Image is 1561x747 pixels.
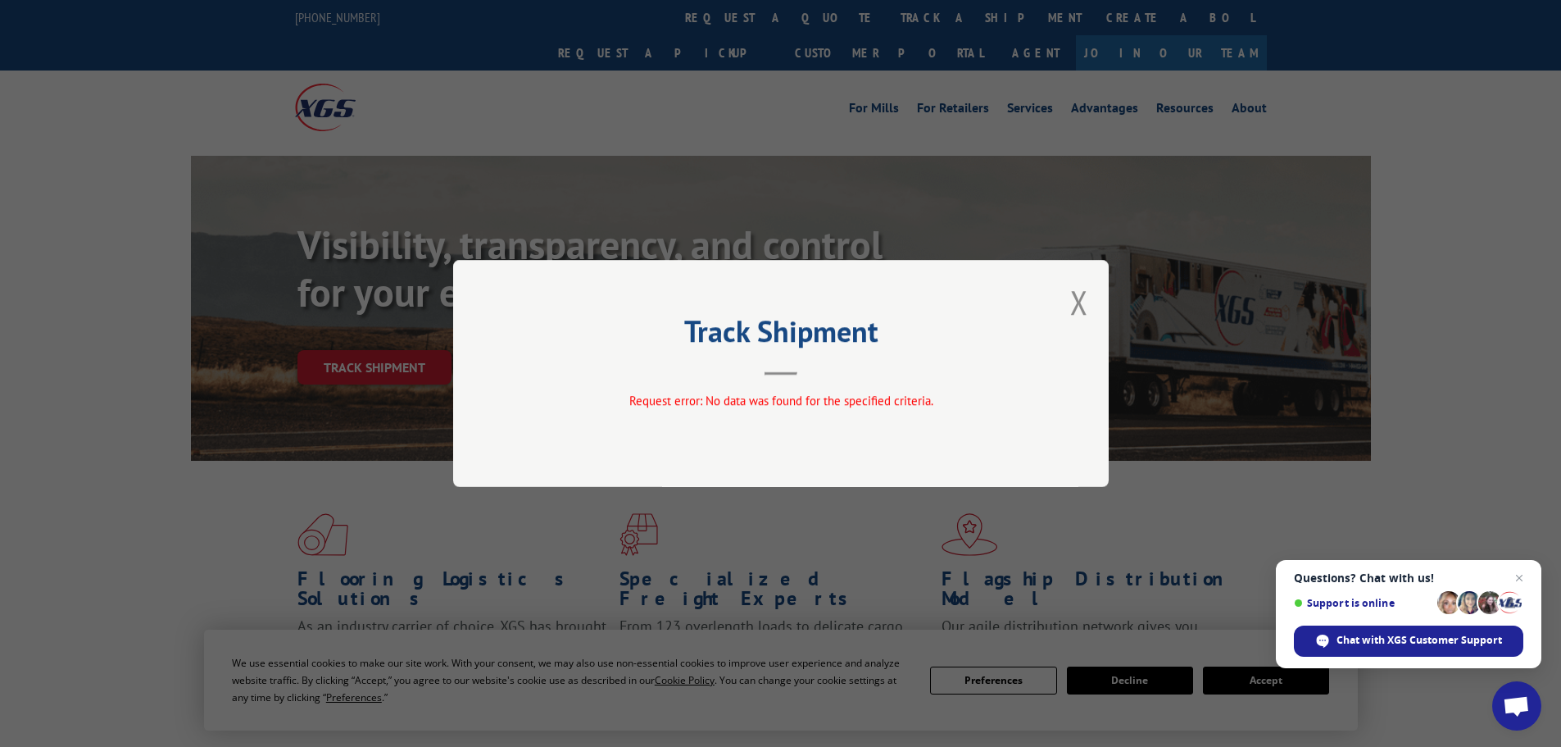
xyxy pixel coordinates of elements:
span: Questions? Chat with us! [1294,572,1523,585]
span: Request error: No data was found for the specified criteria. [628,393,933,408]
span: Chat with XGS Customer Support [1336,633,1502,648]
h2: Track Shipment [535,320,1027,351]
span: Support is online [1294,597,1432,609]
span: Chat with XGS Customer Support [1294,626,1523,657]
a: Open chat [1492,681,1541,731]
button: Close modal [1070,280,1088,324]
